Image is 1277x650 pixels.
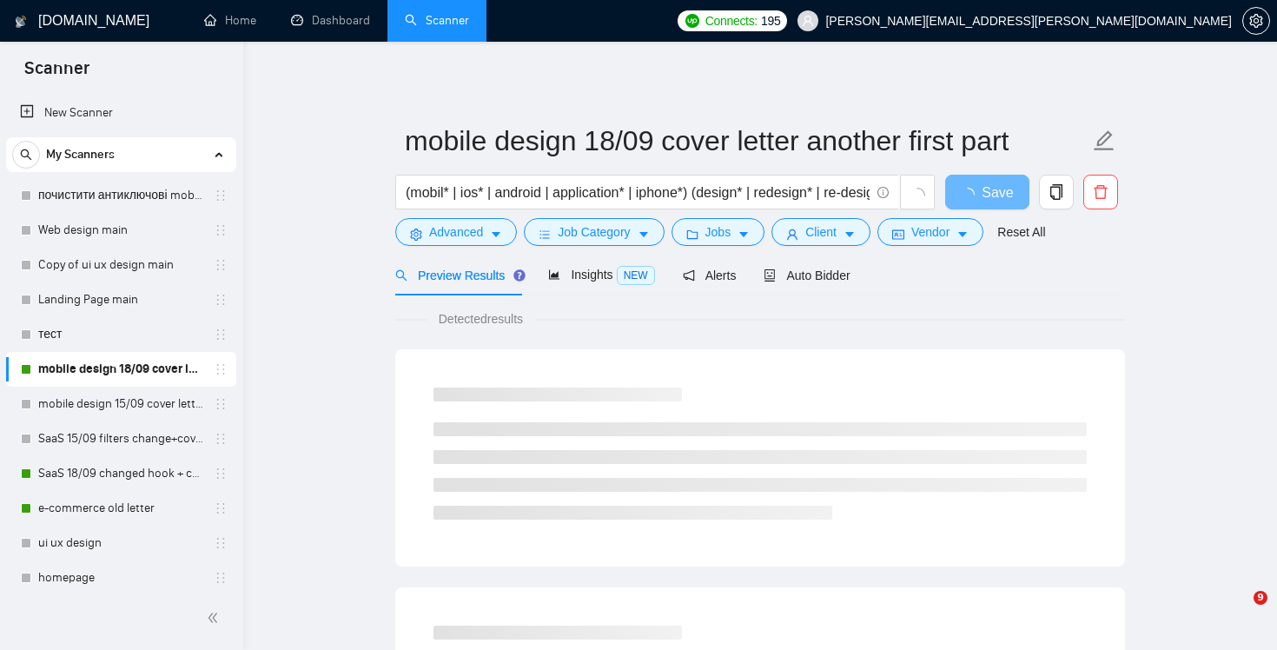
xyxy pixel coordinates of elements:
span: holder [214,432,228,446]
a: mobile design 15/09 cover letter another first part [38,387,203,421]
span: copy [1040,184,1073,200]
span: Client [805,222,837,242]
span: Advanced [429,222,483,242]
button: copy [1039,175,1074,209]
span: info-circle [877,187,889,198]
button: Save [945,175,1029,209]
span: setting [410,228,422,241]
a: Reset All [997,222,1045,242]
span: holder [214,189,228,202]
span: search [395,269,407,282]
button: userClientcaret-down [771,218,870,246]
button: barsJob Categorycaret-down [524,218,664,246]
button: delete [1083,175,1118,209]
a: searchScanner [405,13,469,28]
span: Scanner [10,56,103,92]
span: caret-down [844,228,856,241]
span: user [802,15,814,27]
div: Tooltip anchor [512,268,527,283]
span: loading [910,188,925,203]
a: Copy of ui ux design main [38,248,203,282]
a: e-commerce old letter [38,491,203,526]
span: holder [214,223,228,237]
a: почистити антиключові mobile design main [38,178,203,213]
span: area-chart [548,269,560,281]
a: dashboardDashboard [291,13,370,28]
a: ui ux design [38,526,203,560]
span: 195 [761,11,780,30]
span: holder [214,536,228,550]
a: Landing Page main [38,282,203,317]
span: holder [214,328,228,342]
span: holder [214,397,228,411]
button: folderJobscaret-down [672,218,765,246]
li: New Scanner [6,96,236,130]
span: holder [214,467,228,481]
span: bars [539,228,551,241]
span: Preview Results [395,269,520,282]
span: caret-down [638,228,650,241]
button: search [12,141,40,169]
span: 9 [1254,591,1267,605]
span: Alerts [683,269,737,282]
span: holder [214,362,228,376]
span: Insights [548,268,654,282]
span: Vendor [911,222,949,242]
span: search [13,149,39,161]
button: idcardVendorcaret-down [877,218,983,246]
span: holder [214,258,228,272]
span: NEW [617,266,655,285]
span: idcard [892,228,904,241]
a: mobile design 18/09 cover letter another first part [38,352,203,387]
span: setting [1243,14,1269,28]
span: loading [961,188,982,202]
span: My Scanners [46,137,115,172]
a: homepage [38,560,203,595]
span: folder [686,228,698,241]
span: caret-down [956,228,969,241]
button: setting [1242,7,1270,35]
span: Connects: [705,11,758,30]
span: user [786,228,798,241]
input: Scanner name... [405,119,1089,162]
span: caret-down [738,228,750,241]
span: edit [1093,129,1115,152]
a: Web design main [38,213,203,248]
img: upwork-logo.png [685,14,699,28]
a: тест [38,317,203,352]
a: setting [1242,14,1270,28]
a: SaaS 15/09 filters change+cover letter change [38,421,203,456]
a: SaaS 18/09 changed hook + case + final question [38,456,203,491]
span: double-left [207,609,224,627]
span: Auto Bidder [764,269,850,282]
span: holder [214,293,228,307]
iframe: Intercom live chat [1218,591,1260,633]
span: notification [683,269,695,282]
span: Save [982,182,1013,203]
button: settingAdvancedcaret-down [395,218,517,246]
img: logo [15,8,27,36]
input: Search Freelance Jobs... [406,182,870,203]
a: New Scanner [20,96,222,130]
span: Jobs [705,222,731,242]
span: robot [764,269,776,282]
span: Detected results [427,309,535,328]
span: Job Category [558,222,630,242]
a: homeHome [204,13,256,28]
span: holder [214,571,228,585]
span: delete [1084,184,1117,200]
span: holder [214,501,228,515]
span: caret-down [490,228,502,241]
